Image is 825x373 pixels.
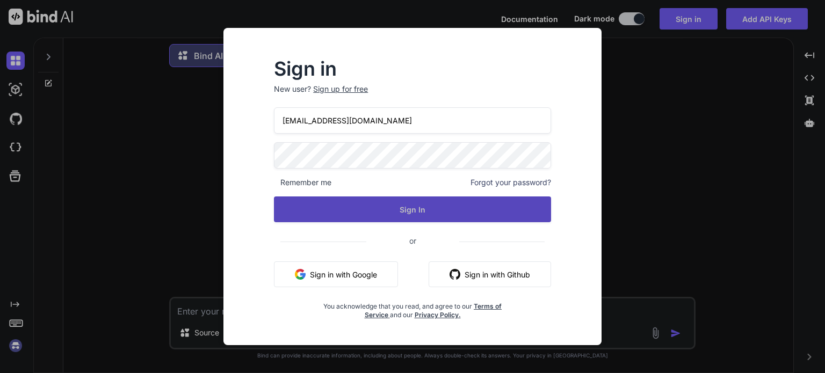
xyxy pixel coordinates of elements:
button: Sign In [274,196,551,222]
img: github [450,269,460,280]
h2: Sign in [274,60,551,77]
span: or [366,228,459,254]
div: You acknowledge that you read, and agree to our and our [320,296,505,319]
button: Sign in with Github [429,261,551,287]
a: Terms of Service [365,302,502,319]
input: Login or Email [274,107,551,134]
div: Sign up for free [313,84,368,94]
a: Privacy Policy. [415,311,461,319]
span: Forgot your password? [471,177,551,188]
p: New user? [274,84,551,107]
img: google [295,269,306,280]
span: Remember me [274,177,331,188]
button: Sign in with Google [274,261,398,287]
